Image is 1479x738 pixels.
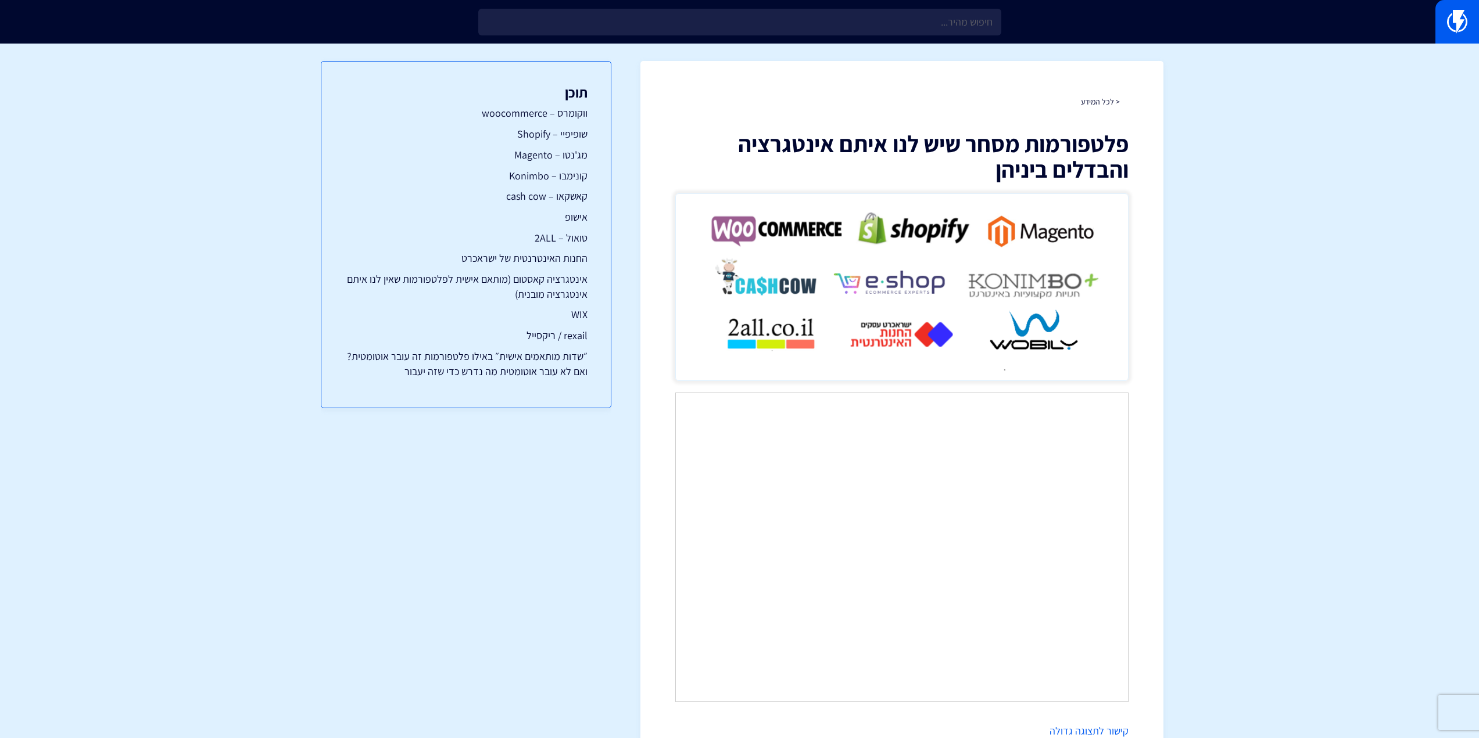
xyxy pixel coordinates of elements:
a: WIX [345,307,588,322]
a: ״שדות מותאמים אישית״ באילו פלטפורמות זה עובר אוטומטית? ואם לא עובר אוטומטית מה נדרש כדי שזה יעבור [345,349,588,379]
a: קאשקאו – cash cow [345,189,588,204]
a: קונימבו – Konimbo [345,168,588,183]
a: rexail / ריקסייל [345,328,588,343]
a: שופיפיי – Shopify [345,127,588,142]
a: מג'נטו – Magento [345,147,588,163]
a: ווקומרס – woocommerce [345,106,588,121]
a: אינטגרציה קאסטום (מותאם אישית לפלטפורמות שאין לנו איתם אינטגרציה מובנית) [345,272,588,301]
a: קישור לתצוגה גדולה [1050,724,1129,737]
h1: פלטפורמות מסחר שיש לנו איתם אינטגרציה והבדלים ביניהן [675,131,1129,182]
a: אישופ [345,210,588,225]
a: החנות האינטרנטית של ישראכרט [345,251,588,266]
input: חיפוש מהיר... [478,9,1001,35]
a: < לכל המידע [1081,96,1120,107]
a: טואול – 2ALL [345,231,588,246]
h3: תוכן [345,85,588,100]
